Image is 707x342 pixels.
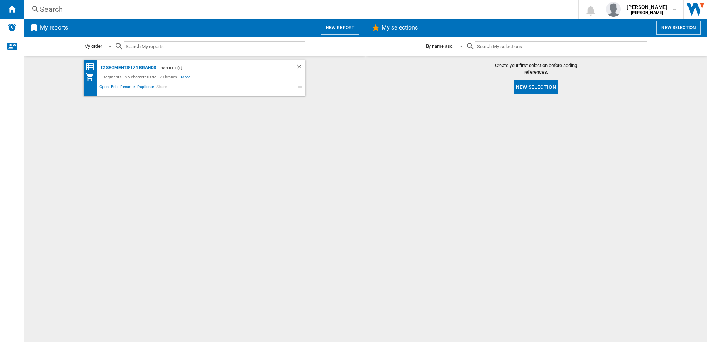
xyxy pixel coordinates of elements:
button: New selection [656,21,701,35]
span: More [181,73,192,81]
b: [PERSON_NAME] [631,10,663,15]
h2: My reports [38,21,70,35]
span: Rename [119,83,136,92]
div: Delete [296,63,305,73]
div: Price Matrix [85,62,98,71]
input: Search My reports [124,41,305,51]
div: - Profile 1 (1) [156,63,281,73]
h2: My selections [380,21,419,35]
span: Edit [110,83,119,92]
div: My Assortment [85,73,98,81]
img: profile.jpg [606,2,621,17]
span: Duplicate [136,83,155,92]
div: My order [84,43,102,49]
span: [PERSON_NAME] [627,3,667,11]
button: New selection [514,80,558,94]
div: Search [40,4,559,14]
button: New report [321,21,359,35]
img: alerts-logo.svg [7,23,16,32]
span: Create your first selection before adding references. [484,62,588,76]
div: By name asc. [426,43,454,49]
div: 5 segments - No characteristic - 20 brands [98,73,181,81]
span: Share [155,83,168,92]
div: 12 segments/174 brands [98,63,156,73]
input: Search My selections [475,41,647,51]
span: Open [98,83,110,92]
